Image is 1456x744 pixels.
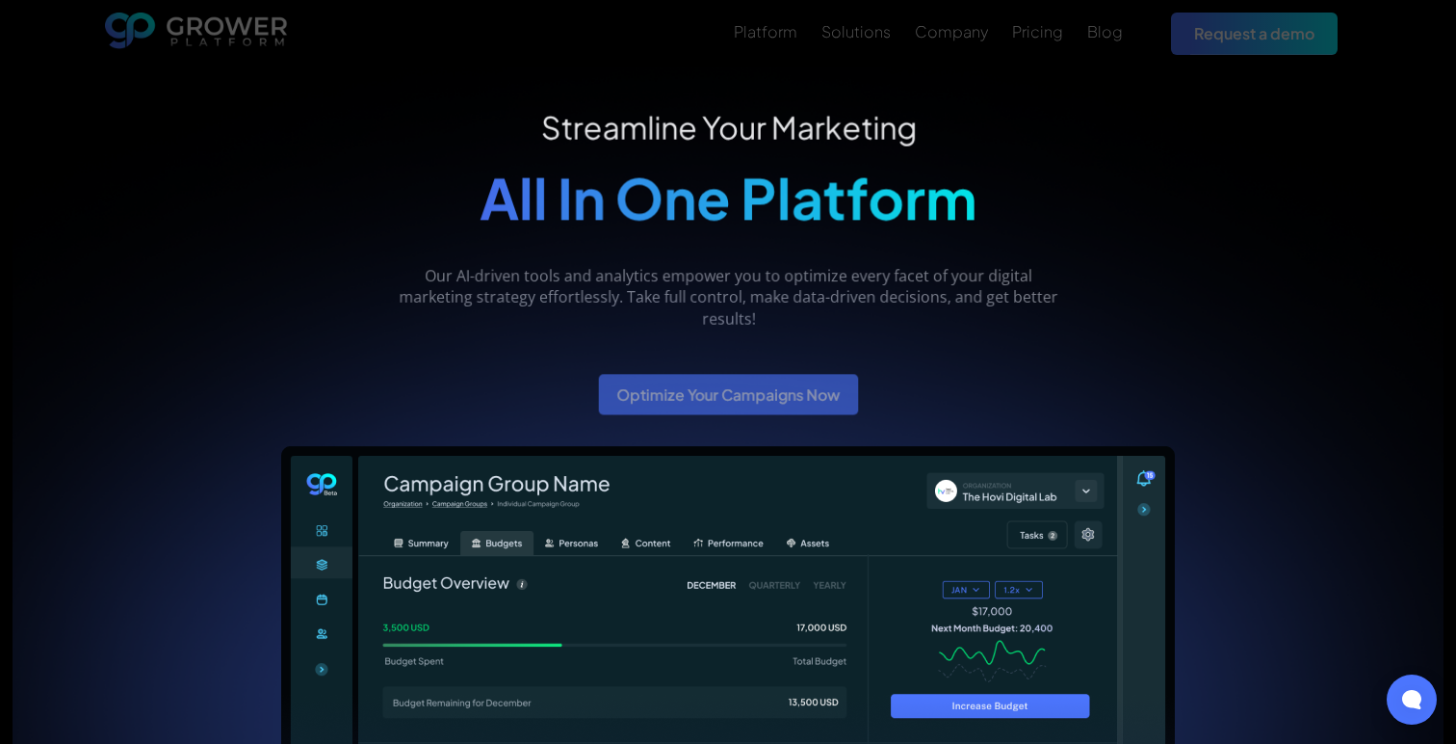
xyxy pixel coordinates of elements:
a: Blog [1087,20,1123,43]
a: Platform [734,20,797,43]
div: Company [915,22,988,40]
div: Blog [1087,22,1123,40]
a: Company [915,20,988,43]
a: Request a demo [1171,13,1338,54]
div: Streamline Your Marketing [480,109,977,146]
div: Pricing [1012,22,1063,40]
a: Solutions [821,20,891,43]
span: All In One Platform [480,163,977,233]
a: Pricing [1012,20,1063,43]
div: Solutions [821,22,891,40]
a: Optimize Your Campaigns Now [598,374,858,414]
p: Our AI-driven tools and analytics empower you to optimize every facet of your digital marketing s... [390,265,1066,330]
div: Platform [734,22,797,40]
a: home [105,13,288,55]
